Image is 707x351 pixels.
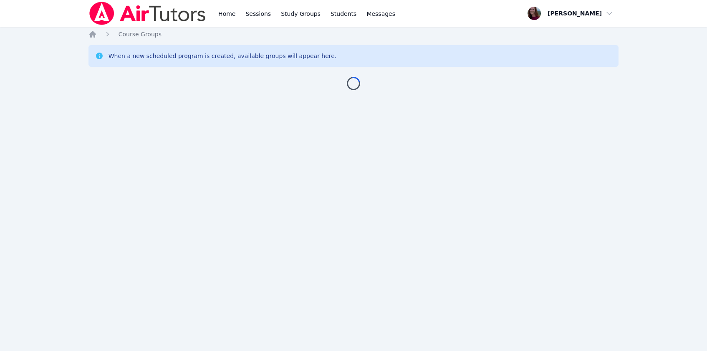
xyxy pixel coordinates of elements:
[88,30,619,38] nav: Breadcrumb
[119,30,162,38] a: Course Groups
[366,10,395,18] span: Messages
[88,2,207,25] img: Air Tutors
[109,52,337,60] div: When a new scheduled program is created, available groups will appear here.
[119,31,162,38] span: Course Groups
